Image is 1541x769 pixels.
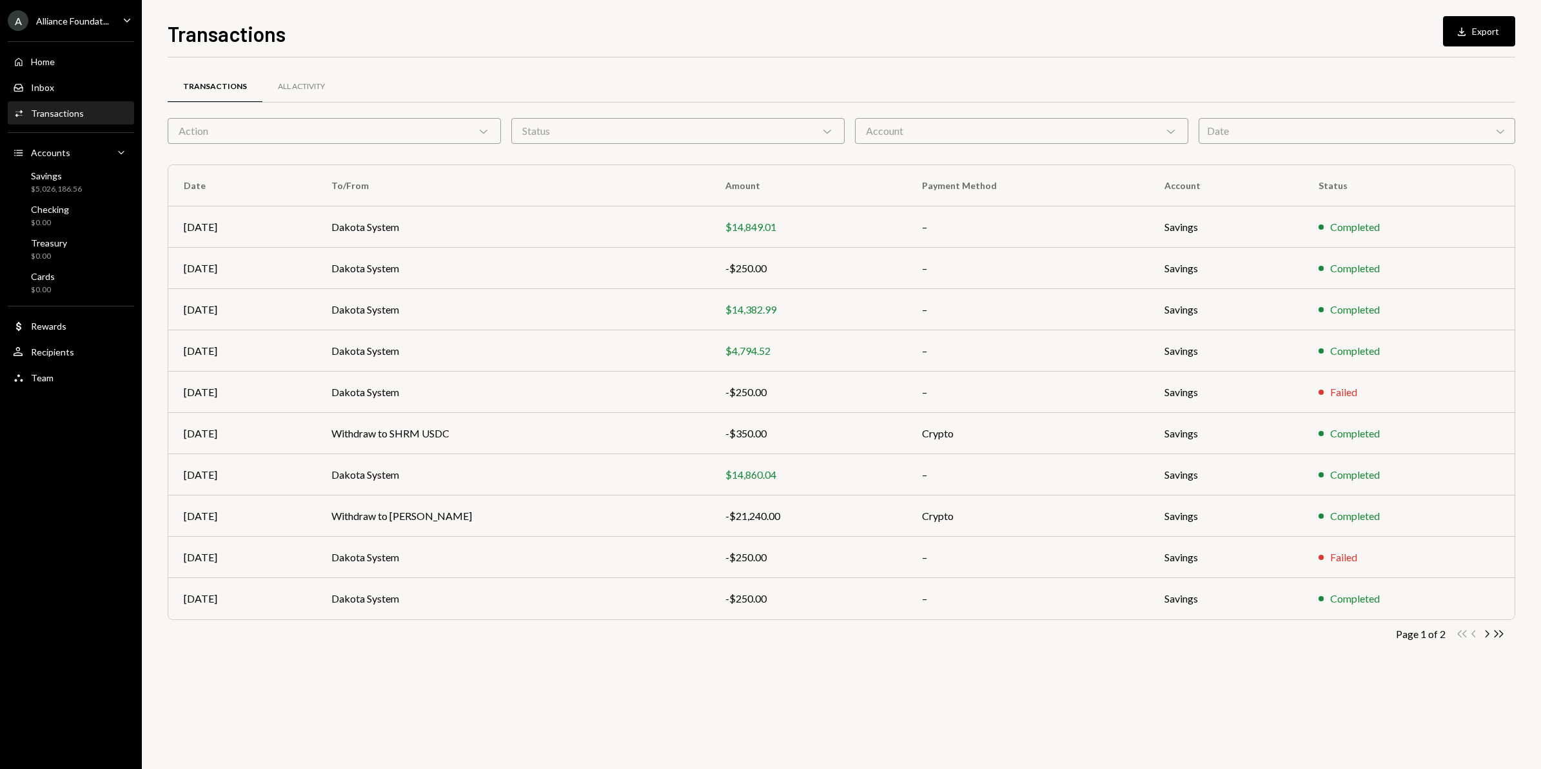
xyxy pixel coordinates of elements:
th: Date [168,165,316,206]
td: – [907,537,1149,578]
div: [DATE] [184,467,300,483]
td: – [907,454,1149,495]
a: Inbox [8,75,134,99]
th: Amount [710,165,907,206]
div: $4,794.52 [725,343,891,359]
a: Savings$5,026,186.56 [8,166,134,197]
div: [DATE] [184,261,300,276]
td: – [907,248,1149,289]
div: Inbox [31,82,54,93]
div: -$250.00 [725,384,891,400]
td: – [907,330,1149,372]
td: Crypto [907,413,1149,454]
a: Rewards [8,314,134,337]
td: – [907,206,1149,248]
div: Completed [1330,508,1380,524]
div: Completed [1330,302,1380,317]
a: Recipients [8,340,134,363]
td: Dakota System [316,289,709,330]
div: [DATE] [184,219,300,235]
td: Savings [1149,578,1303,619]
div: Failed [1330,550,1357,565]
th: To/From [316,165,709,206]
td: Dakota System [316,537,709,578]
td: Withdraw to [PERSON_NAME] [316,495,709,537]
div: $0.00 [31,217,69,228]
td: Crypto [907,495,1149,537]
a: Transactions [8,101,134,125]
div: [DATE] [184,508,300,524]
div: [DATE] [184,426,300,441]
td: Dakota System [316,206,709,248]
a: Cards$0.00 [8,267,134,298]
div: Treasury [31,237,67,248]
h1: Transactions [168,21,286,46]
div: [DATE] [184,384,300,400]
div: A [8,10,28,31]
td: Savings [1149,495,1303,537]
td: – [907,372,1149,413]
div: $14,849.01 [725,219,891,235]
div: [DATE] [184,591,300,606]
div: Completed [1330,591,1380,606]
div: -$21,240.00 [725,508,891,524]
td: Savings [1149,289,1303,330]
div: Completed [1330,426,1380,441]
div: [DATE] [184,550,300,565]
div: Checking [31,204,69,215]
div: Date [1199,118,1515,144]
td: Savings [1149,413,1303,454]
div: $5,026,186.56 [31,184,82,195]
a: Accounts [8,141,134,164]
div: Completed [1330,467,1380,483]
td: Savings [1149,248,1303,289]
div: Account [855,118,1188,144]
div: -$250.00 [725,550,891,565]
div: Page 1 of 2 [1396,628,1446,640]
div: $0.00 [31,251,67,262]
div: $0.00 [31,285,55,295]
div: Completed [1330,261,1380,276]
td: Savings [1149,206,1303,248]
th: Payment Method [907,165,1149,206]
div: Recipients [31,346,74,357]
td: Dakota System [316,372,709,413]
td: – [907,289,1149,330]
div: Alliance Foundat... [36,15,109,26]
td: Dakota System [316,330,709,372]
td: Savings [1149,537,1303,578]
div: -$250.00 [725,591,891,606]
div: $14,860.04 [725,467,891,483]
th: Account [1149,165,1303,206]
div: Accounts [31,147,70,158]
div: Completed [1330,343,1380,359]
div: Transactions [31,108,84,119]
a: All Activity [262,70,340,103]
th: Status [1303,165,1515,206]
td: Savings [1149,454,1303,495]
td: Savings [1149,372,1303,413]
td: Dakota System [316,454,709,495]
div: Transactions [183,81,247,92]
a: Treasury$0.00 [8,234,134,265]
td: – [907,578,1149,619]
div: Rewards [31,321,66,332]
div: Status [511,118,845,144]
div: Savings [31,170,82,181]
div: Failed [1330,384,1357,400]
div: $14,382.99 [725,302,891,317]
div: Completed [1330,219,1380,235]
div: Home [31,56,55,67]
div: -$350.00 [725,426,891,441]
div: Action [168,118,501,144]
div: Cards [31,271,55,282]
div: All Activity [278,81,325,92]
a: Team [8,366,134,389]
td: Dakota System [316,578,709,619]
div: -$250.00 [725,261,891,276]
td: Dakota System [316,248,709,289]
button: Export [1443,16,1515,46]
div: [DATE] [184,302,300,317]
a: Checking$0.00 [8,200,134,231]
a: Home [8,50,134,73]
